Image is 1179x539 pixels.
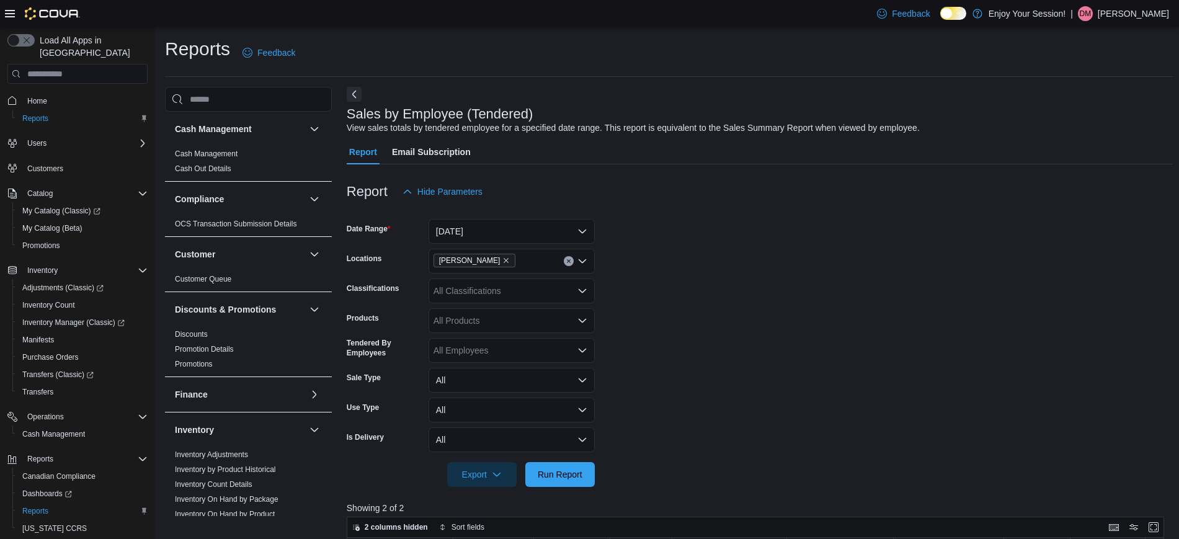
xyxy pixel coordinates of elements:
[27,164,63,174] span: Customers
[12,366,153,383] a: Transfers (Classic)
[175,359,213,369] span: Promotions
[175,494,278,504] span: Inventory On Hand by Package
[17,203,105,218] a: My Catalog (Classic)
[22,161,148,176] span: Customers
[434,520,489,535] button: Sort fields
[2,159,153,177] button: Customers
[347,520,433,535] button: 2 columns hidden
[347,313,379,323] label: Products
[175,123,252,135] h3: Cash Management
[17,350,148,365] span: Purchase Orders
[307,192,322,207] button: Compliance
[307,302,322,317] button: Discounts & Promotions
[307,387,322,402] button: Finance
[175,388,305,401] button: Finance
[175,510,275,519] a: Inventory On Hand by Product
[22,452,148,466] span: Reports
[940,7,966,20] input: Dark Mode
[175,345,234,354] a: Promotion Details
[175,344,234,354] span: Promotion Details
[22,429,85,439] span: Cash Management
[417,185,483,198] span: Hide Parameters
[175,220,297,228] a: OCS Transaction Submission Details
[22,523,87,533] span: [US_STATE] CCRS
[12,425,153,443] button: Cash Management
[17,111,53,126] a: Reports
[22,161,68,176] a: Customers
[17,367,99,382] a: Transfers (Classic)
[22,114,48,123] span: Reports
[1106,520,1121,535] button: Keyboard shortcuts
[165,327,332,376] div: Discounts & Promotions
[1146,520,1161,535] button: Enter fullscreen
[22,283,104,293] span: Adjustments (Classic)
[27,96,47,106] span: Home
[1078,6,1093,21] div: Dima Mansour
[175,450,248,459] a: Inventory Adjustments
[12,296,153,314] button: Inventory Count
[175,480,252,489] a: Inventory Count Details
[564,256,574,266] button: Clear input
[2,91,153,109] button: Home
[17,332,59,347] a: Manifests
[17,298,80,313] a: Inventory Count
[35,34,148,59] span: Load All Apps in [GEOGRAPHIC_DATA]
[175,479,252,489] span: Inventory Count Details
[165,216,332,236] div: Compliance
[989,6,1066,21] p: Enjoy Your Session!
[17,469,100,484] a: Canadian Compliance
[17,504,53,519] a: Reports
[429,398,595,422] button: All
[22,300,75,310] span: Inventory Count
[349,140,377,164] span: Report
[347,254,382,264] label: Locations
[22,409,69,424] button: Operations
[17,385,58,399] a: Transfers
[22,206,100,216] span: My Catalog (Classic)
[27,265,58,275] span: Inventory
[17,221,148,236] span: My Catalog (Beta)
[12,279,153,296] a: Adjustments (Classic)
[17,111,148,126] span: Reports
[1080,6,1092,21] span: DM
[17,221,87,236] a: My Catalog (Beta)
[22,92,148,108] span: Home
[12,314,153,331] a: Inventory Manager (Classic)
[22,136,51,151] button: Users
[175,465,276,474] span: Inventory by Product Historical
[347,107,533,122] h3: Sales by Employee (Tendered)
[429,219,595,244] button: [DATE]
[2,262,153,279] button: Inventory
[17,238,148,253] span: Promotions
[175,149,238,159] span: Cash Management
[22,370,94,380] span: Transfers (Classic)
[307,247,322,262] button: Customer
[892,7,930,20] span: Feedback
[577,256,587,266] button: Open list of options
[175,149,238,158] a: Cash Management
[1126,520,1141,535] button: Display options
[429,427,595,452] button: All
[22,489,72,499] span: Dashboards
[347,502,1173,514] p: Showing 2 of 2
[1098,6,1169,21] p: [PERSON_NAME]
[17,350,84,365] a: Purchase Orders
[22,452,58,466] button: Reports
[365,522,428,532] span: 2 columns hidden
[175,248,215,261] h3: Customer
[175,303,276,316] h3: Discounts & Promotions
[175,123,305,135] button: Cash Management
[175,388,208,401] h3: Finance
[22,94,52,109] a: Home
[347,122,920,135] div: View sales totals by tendered employee for a specified date range. This report is equivalent to t...
[347,283,399,293] label: Classifications
[12,349,153,366] button: Purchase Orders
[175,219,297,229] span: OCS Transaction Submission Details
[12,383,153,401] button: Transfers
[27,138,47,148] span: Users
[22,223,82,233] span: My Catalog (Beta)
[12,331,153,349] button: Manifests
[12,202,153,220] a: My Catalog (Classic)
